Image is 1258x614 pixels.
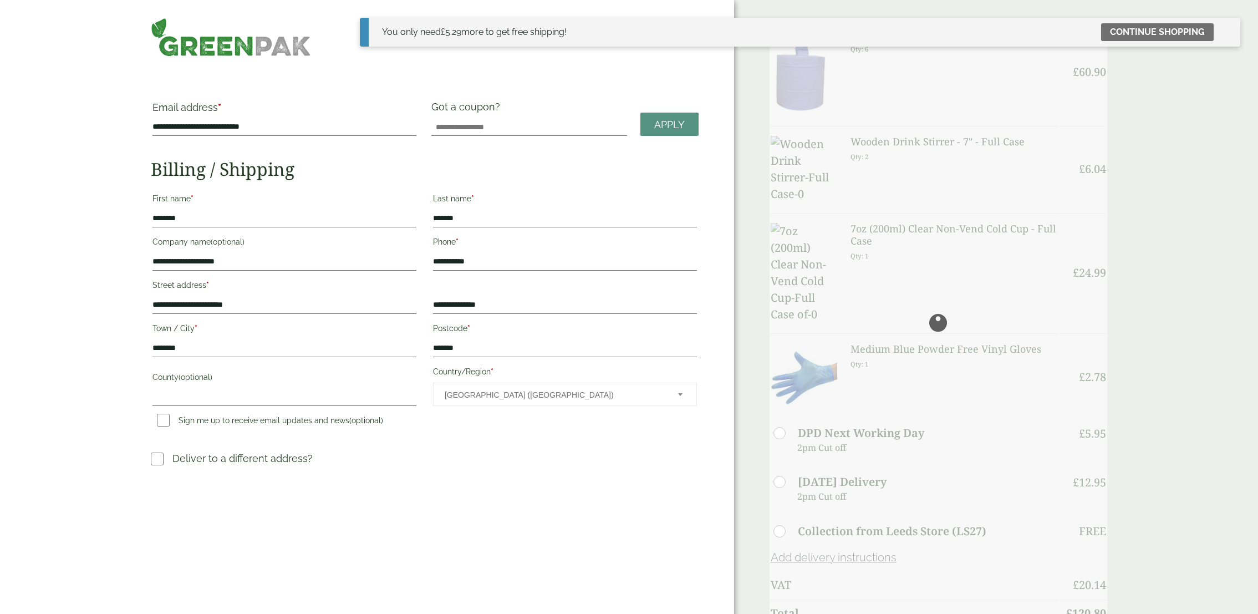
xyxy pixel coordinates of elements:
abbr: required [218,102,221,113]
div: You only need more to get free shipping! [382,26,567,39]
label: Last name [433,191,697,210]
abbr: required [471,194,474,203]
abbr: required [491,367,493,376]
label: Sign me up to receive email updates and news [152,416,388,428]
label: Phone [433,234,697,253]
label: County [152,369,416,388]
label: First name [152,191,416,210]
label: Email address [152,103,416,118]
abbr: required [206,281,209,290]
abbr: required [195,324,197,333]
span: (optional) [349,416,383,425]
img: GreenPak Supplies [151,18,311,57]
abbr: required [456,237,459,246]
span: (optional) [179,373,212,382]
span: Apply [654,119,685,131]
a: Continue shopping [1101,23,1214,41]
label: Got a coupon? [431,101,505,118]
label: Street address [152,277,416,296]
span: 5.29 [441,27,461,37]
abbr: required [191,194,193,203]
label: Postcode [433,321,697,339]
label: Company name [152,234,416,253]
p: Deliver to a different address? [172,451,313,466]
label: Town / City [152,321,416,339]
span: £ [441,27,445,37]
h2: Billing / Shipping [151,159,698,180]
span: Country/Region [433,383,697,406]
abbr: required [467,324,470,333]
span: (optional) [211,237,245,246]
a: Apply [640,113,699,136]
input: Sign me up to receive email updates and news(optional) [157,414,170,427]
span: United Kingdom (UK) [445,383,663,407]
label: Country/Region [433,364,697,383]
